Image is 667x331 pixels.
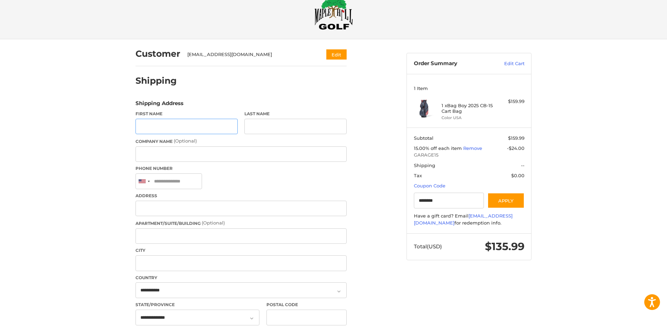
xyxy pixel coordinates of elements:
a: Remove [463,145,482,151]
h4: 1 x Bag Boy 2025 CB-15 Cart Bag [442,103,495,114]
label: Address [136,193,347,199]
span: Total (USD) [414,243,442,250]
label: First Name [136,111,238,117]
label: Last Name [244,111,347,117]
span: -$24.00 [507,145,524,151]
a: Edit Cart [489,60,524,67]
label: Apartment/Suite/Building [136,220,347,227]
a: [EMAIL_ADDRESS][DOMAIN_NAME] [414,213,513,226]
span: $135.99 [485,240,524,253]
li: Color USA [442,115,495,121]
div: [EMAIL_ADDRESS][DOMAIN_NAME] [187,51,313,58]
label: Postal Code [266,302,347,308]
h2: Customer [136,48,180,59]
a: Coupon Code [414,183,445,188]
span: GARAGE15 [414,152,524,159]
label: Phone Number [136,165,347,172]
div: Have a gift card? Email for redemption info. [414,213,524,226]
label: State/Province [136,302,259,308]
input: Gift Certificate or Coupon Code [414,193,484,208]
h2: Shipping [136,75,177,86]
span: $0.00 [511,173,524,178]
label: Company Name [136,138,347,145]
span: Shipping [414,163,435,168]
small: (Optional) [202,220,225,226]
label: City [136,247,347,254]
h3: Order Summary [414,60,489,67]
div: $159.99 [497,98,524,105]
div: United States: +1 [136,174,152,189]
span: $159.99 [508,135,524,141]
span: 15.00% off each item [414,145,463,151]
button: Apply [487,193,524,208]
small: (Optional) [174,138,197,144]
span: -- [521,163,524,168]
legend: Shipping Address [136,99,183,111]
span: Tax [414,173,422,178]
h3: 1 Item [414,85,524,91]
button: Edit [326,49,347,60]
label: Country [136,275,347,281]
span: Subtotal [414,135,433,141]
